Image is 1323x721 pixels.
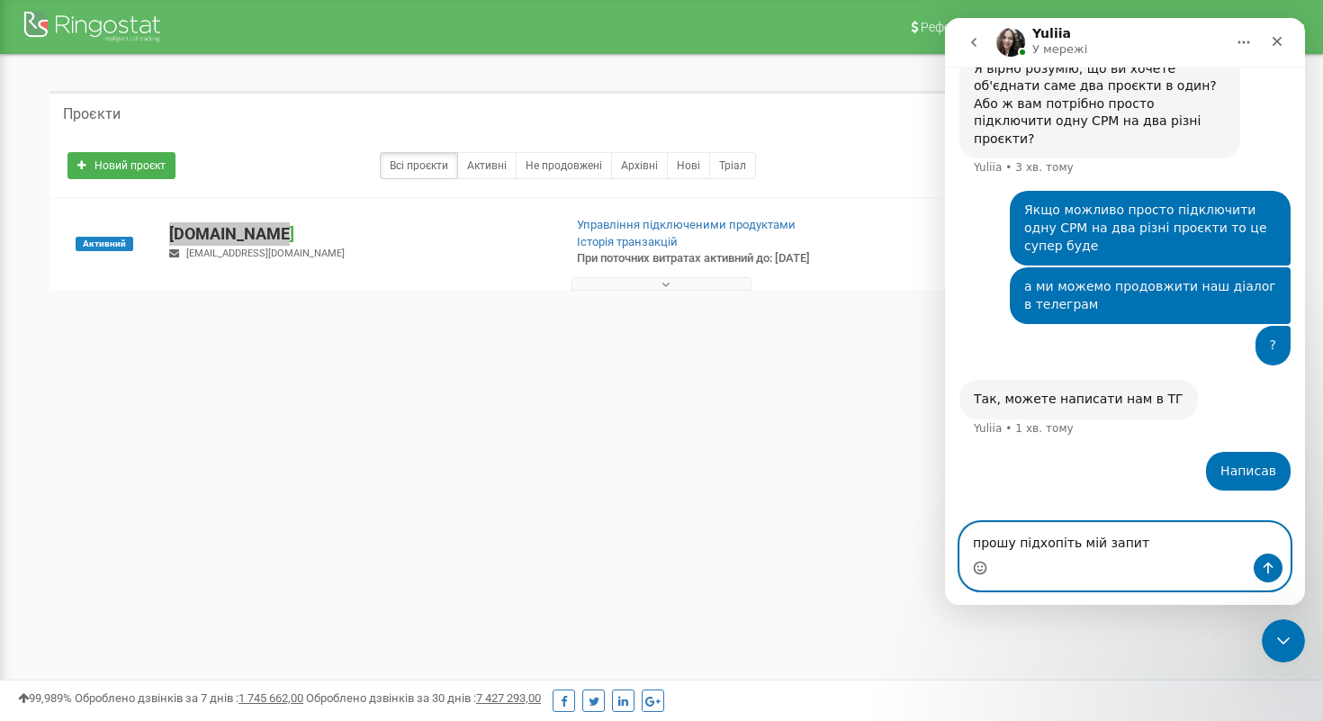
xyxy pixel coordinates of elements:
[75,691,303,705] span: Оброблено дзвінків за 7 днів :
[18,691,72,705] span: 99,989%
[611,152,668,179] a: Архівні
[186,248,345,259] span: [EMAIL_ADDRESS][DOMAIN_NAME]
[577,250,854,267] p: При поточних витратах активний до: [DATE]
[380,152,458,179] a: Всі проєкти
[169,222,547,246] p: [DOMAIN_NAME]
[921,20,1054,34] span: Реферальна програма
[76,237,133,251] span: Активний
[63,106,121,122] h5: Проєкти
[577,218,796,231] a: Управління підключеними продуктами
[945,18,1305,605] iframe: Intercom live chat
[667,152,710,179] a: Нові
[1262,619,1305,662] iframe: Intercom live chat
[457,152,517,179] a: Активні
[577,235,678,248] a: Історія транзакцій
[476,691,541,705] u: 7 427 293,00
[306,691,541,705] span: Оброблено дзвінків за 30 днів :
[67,152,175,179] a: Новий проєкт
[709,152,756,179] a: Тріал
[516,152,612,179] a: Не продовжені
[238,691,303,705] u: 1 745 662,00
